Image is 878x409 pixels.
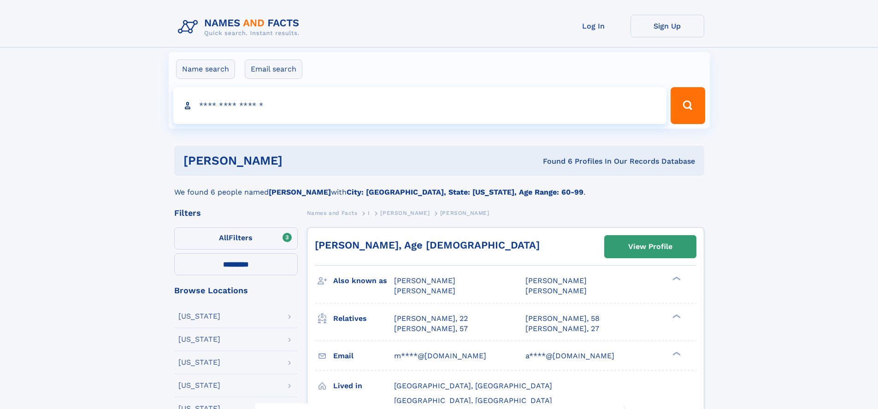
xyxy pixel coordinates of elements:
[174,176,704,198] div: We found 6 people named with .
[670,313,681,319] div: ❯
[394,286,455,295] span: [PERSON_NAME]
[269,188,331,196] b: [PERSON_NAME]
[631,15,704,37] a: Sign Up
[176,59,235,79] label: Name search
[173,87,667,124] input: search input
[307,207,358,219] a: Names and Facts
[394,314,468,324] a: [PERSON_NAME], 22
[394,381,552,390] span: [GEOGRAPHIC_DATA], [GEOGRAPHIC_DATA]
[525,314,600,324] a: [PERSON_NAME], 58
[178,359,220,366] div: [US_STATE]
[245,59,302,79] label: Email search
[671,87,705,124] button: Search Button
[174,286,298,295] div: Browse Locations
[394,396,552,405] span: [GEOGRAPHIC_DATA], [GEOGRAPHIC_DATA]
[174,15,307,40] img: Logo Names and Facts
[628,236,672,257] div: View Profile
[670,350,681,356] div: ❯
[412,156,695,166] div: Found 6 Profiles In Our Records Database
[174,227,298,249] label: Filters
[333,273,394,289] h3: Also known as
[333,348,394,364] h3: Email
[183,155,413,166] h1: [PERSON_NAME]
[380,207,430,219] a: [PERSON_NAME]
[174,209,298,217] div: Filters
[380,210,430,216] span: [PERSON_NAME]
[557,15,631,37] a: Log In
[347,188,583,196] b: City: [GEOGRAPHIC_DATA], State: [US_STATE], Age Range: 60-99
[525,286,587,295] span: [PERSON_NAME]
[178,313,220,320] div: [US_STATE]
[178,382,220,389] div: [US_STATE]
[605,236,696,258] a: View Profile
[670,276,681,282] div: ❯
[315,239,540,251] a: [PERSON_NAME], Age [DEMOGRAPHIC_DATA]
[525,324,599,334] a: [PERSON_NAME], 27
[394,324,468,334] a: [PERSON_NAME], 57
[368,207,370,219] a: I
[394,276,455,285] span: [PERSON_NAME]
[333,311,394,326] h3: Relatives
[525,276,587,285] span: [PERSON_NAME]
[368,210,370,216] span: I
[333,378,394,394] h3: Lived in
[440,210,489,216] span: [PERSON_NAME]
[178,336,220,343] div: [US_STATE]
[219,233,229,242] span: All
